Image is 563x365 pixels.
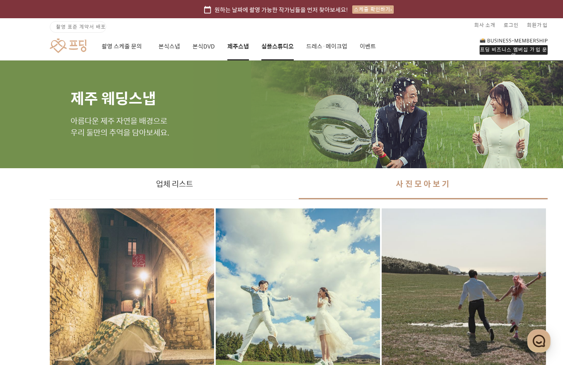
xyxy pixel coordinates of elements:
[50,21,106,33] a: 촬영 표준 계약서 배포
[306,32,347,60] a: 드레스·메이크업
[55,263,107,283] a: 대화
[76,276,86,282] span: 대화
[26,275,31,282] span: 홈
[480,45,548,55] div: 프딩 비즈니스 멤버십 가입 문의
[128,275,138,282] span: 설정
[527,18,548,31] a: 회원가입
[227,32,249,60] a: 제주스냅
[504,18,519,31] a: 로그인
[480,37,548,55] a: 프딩 비즈니스 멤버십 가입 문의
[360,32,376,60] a: 이벤트
[299,168,548,199] a: 사진모아보기
[71,60,527,105] h1: 제주 웨딩스냅
[193,32,215,60] a: 본식DVD
[2,263,55,283] a: 홈
[352,5,394,14] div: 스케줄 확인하기
[50,168,299,199] a: 업체 리스트
[158,32,180,60] a: 본식스냅
[102,32,146,60] a: 촬영 스케줄 문의
[107,263,159,283] a: 설정
[71,115,527,138] p: 아름다운 제주 자연을 배경으로 우리 둘만의 추억을 담아보세요.
[261,32,294,60] a: 심플스튜디오
[214,5,348,14] span: 원하는 날짜에 촬영 가능한 작가님들을 먼저 찾아보세요!
[474,18,495,31] a: 회사 소개
[56,23,106,30] span: 촬영 표준 계약서 배포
